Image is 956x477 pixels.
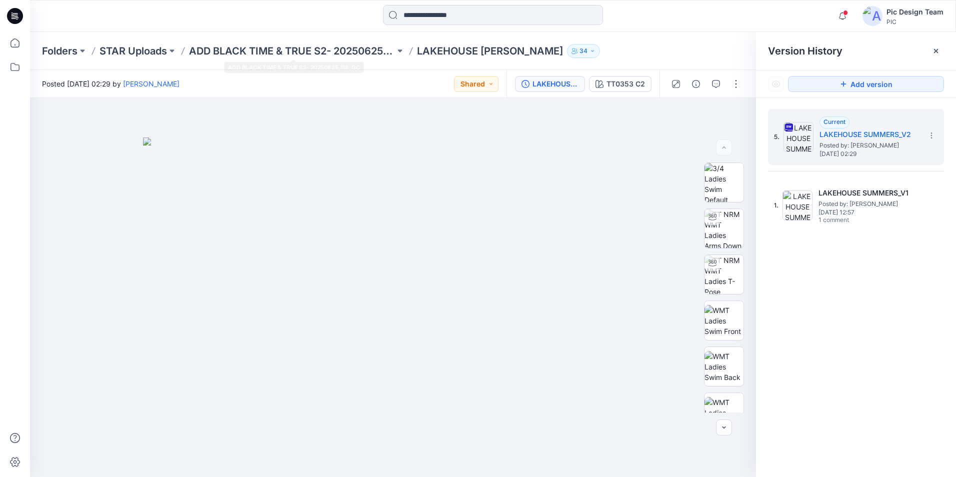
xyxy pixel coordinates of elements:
[819,128,919,140] h5: LAKEHOUSE SUMMERS_V2
[818,209,918,216] span: [DATE] 12:57
[886,6,943,18] div: Pic Design Team
[886,18,943,25] div: PIC
[704,351,743,382] img: WMT Ladies Swim Back
[42,44,77,58] a: Folders
[606,78,645,89] div: TT0353 C2
[768,45,842,57] span: Version History
[932,47,940,55] button: Close
[579,45,587,56] p: 34
[783,122,813,152] img: LAKEHOUSE SUMMERS_V2
[143,137,643,477] img: eyJhbGciOiJIUzI1NiIsImtpZCI6IjAiLCJzbHQiOiJzZXMiLCJ0eXAiOiJKV1QifQ.eyJkYXRhIjp7InR5cGUiOiJzdG9yYW...
[42,78,179,89] span: Posted [DATE] 02:29 by
[704,209,743,248] img: TT NRM WMT Ladies Arms Down
[768,76,784,92] button: Show Hidden Versions
[532,78,578,89] div: LAKEHOUSE SUMMERS_V2
[567,44,600,58] button: 34
[704,397,743,428] img: WMT Ladies Swim Left
[704,255,743,294] img: TT NRM WMT Ladies T-Pose
[589,76,651,92] button: TT0353 C2
[704,305,743,336] img: WMT Ladies Swim Front
[823,118,845,125] span: Current
[819,140,919,150] span: Posted by: Hashini Perera
[774,201,778,210] span: 1.
[515,76,585,92] button: LAKEHOUSE SUMMERS_V2
[123,79,179,88] a: [PERSON_NAME]
[99,44,167,58] a: STAR Uploads
[788,76,944,92] button: Add version
[818,216,888,224] span: 1 comment
[704,163,743,202] img: 3/4 Ladies Swim Default
[818,187,918,199] h5: LAKEHOUSE SUMMERS_V1
[774,132,779,141] span: 5.
[819,150,919,157] span: [DATE] 02:29
[417,44,563,58] p: LAKEHOUSE [PERSON_NAME]
[818,199,918,209] span: Posted by: Hashini Perera
[688,76,704,92] button: Details
[189,44,395,58] a: ADD BLACK TIME & TRUE S2- 20250625_118_GC
[782,190,812,220] img: LAKEHOUSE SUMMERS_V1
[862,6,882,26] img: avatar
